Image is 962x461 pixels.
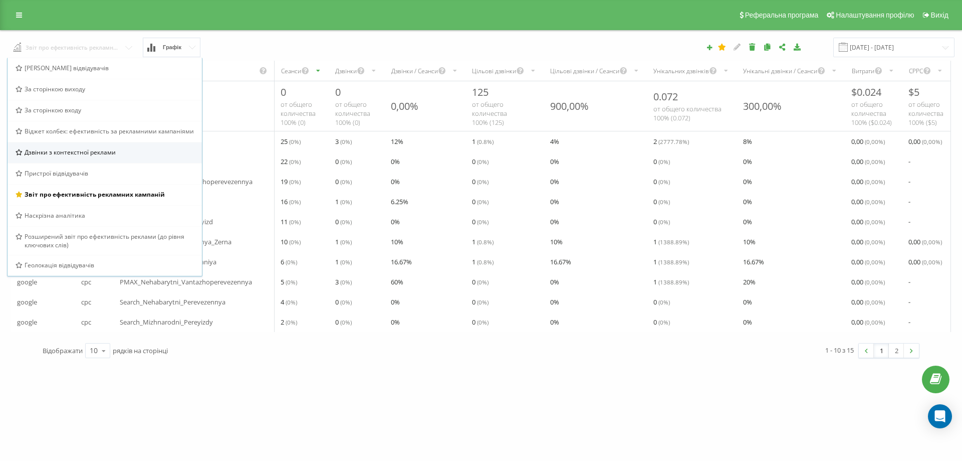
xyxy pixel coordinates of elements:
[477,238,494,246] span: ( 0.8 %)
[733,43,742,50] i: Редагувати звіт
[120,296,225,308] span: Search_Nehabarytni_Perevezennya
[763,43,772,50] i: Копіювати звіт
[281,256,297,268] span: 6
[908,236,942,248] span: 0,00
[43,346,83,355] span: Відображати
[653,276,689,288] span: 1
[335,100,370,127] span: от общего количества 100% ( 0 )
[477,158,489,166] span: ( 0 %)
[550,256,571,268] span: 16.67 %
[653,156,670,168] span: 0
[865,137,885,145] span: ( 0,00 %)
[653,135,689,147] span: 2
[825,345,854,355] div: 1 - 10 з 15
[340,298,352,306] span: ( 0 %)
[793,43,802,50] i: Завантажити звіт
[391,256,412,268] span: 16.67 %
[836,11,914,19] span: Налаштування профілю
[335,256,352,268] span: 1
[851,216,885,228] span: 0,00
[653,90,678,103] span: 0.072
[477,318,489,326] span: ( 0 %)
[289,137,301,145] span: ( 0 %)
[865,318,885,326] span: ( 0,00 %)
[550,67,619,75] div: Цільові дзвінки / Сеанси
[163,44,181,51] span: Графік
[743,216,752,228] span: 0 %
[743,236,756,248] span: 10 %
[472,156,489,168] span: 0
[472,296,489,308] span: 0
[908,296,910,308] span: -
[743,196,752,208] span: 0 %
[281,316,297,328] span: 2
[865,198,885,206] span: ( 0,00 %)
[335,316,352,328] span: 0
[286,278,297,286] span: ( 0 %)
[550,135,559,147] span: 4 %
[391,67,438,75] div: Дзвінки / Сеанси
[658,298,670,306] span: ( 0 %)
[653,256,689,268] span: 1
[851,67,874,75] div: Витрати
[143,38,200,57] button: Графік
[865,298,885,306] span: ( 0,00 %)
[928,404,952,428] div: Open Intercom Messenger
[743,316,752,328] span: 0 %
[550,99,589,113] div: 900,00%
[281,196,301,208] span: 16
[25,261,94,269] span: Геолокація відвідувачів
[335,176,352,188] span: 0
[865,158,885,166] span: ( 0,00 %)
[748,43,757,50] i: Видалити звіт
[550,216,559,228] span: 0 %
[286,318,297,326] span: ( 0 %)
[472,135,494,147] span: 1
[340,178,352,186] span: ( 0 %)
[340,318,352,326] span: ( 0 %)
[391,316,400,328] span: 0 %
[550,156,559,168] span: 0 %
[743,276,756,288] span: 20 %
[477,218,489,226] span: ( 0 %)
[286,298,297,306] span: ( 0 %)
[335,236,352,248] span: 1
[289,218,301,226] span: ( 0 %)
[908,67,923,75] div: CPPC
[653,196,670,208] span: 0
[335,67,357,75] div: Дзвінки
[922,238,942,246] span: ( 0,00 %)
[653,176,670,188] span: 0
[472,256,494,268] span: 1
[25,106,81,114] span: За сторінкою входу
[653,316,670,328] span: 0
[335,216,352,228] span: 0
[658,178,670,186] span: ( 0 %)
[281,236,301,248] span: 10
[851,236,885,248] span: 0,00
[25,127,194,135] span: Віджет колбек: ефективність за рекламними кампаніями
[718,43,727,50] i: Цей звіт буде завантажено першим при відкритті Аналітики. Ви можете призначити будь-який інший ва...
[851,135,885,147] span: 0,00
[472,216,489,228] span: 0
[653,236,689,248] span: 1
[472,100,507,127] span: от общего количества 100% ( 125 )
[743,156,752,168] span: 0 %
[17,296,37,308] span: google
[743,67,817,75] div: Унікальні дзвінки / Сеанси
[391,276,403,288] span: 60 %
[658,238,689,246] span: ( 1388.89 %)
[289,158,301,166] span: ( 0 %)
[25,211,85,220] span: Наскрізна аналітика
[931,11,948,19] span: Вихід
[658,158,670,166] span: ( 0 %)
[25,190,165,199] span: Звіт про ефективність рекламних кампаній
[865,238,885,246] span: ( 0,00 %)
[658,218,670,226] span: ( 0 %)
[908,276,910,288] span: -
[335,276,352,288] span: 3
[477,178,489,186] span: ( 0 %)
[743,135,752,147] span: 8 %
[17,316,37,328] span: google
[851,100,892,127] span: от общего количества 100% ( $ 0.024 )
